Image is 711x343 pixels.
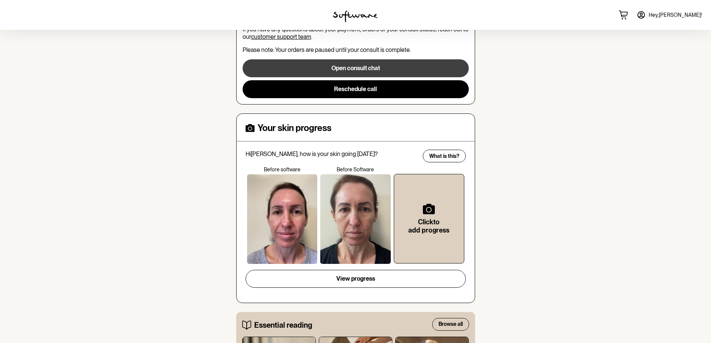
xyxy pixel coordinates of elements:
span: Reschedule call [334,85,377,93]
button: Reschedule call [243,80,469,98]
p: Before software [246,166,319,173]
a: customer support team [251,33,311,40]
p: Please note: Your orders are paused until your consult is complete. [243,46,469,53]
button: Open consult chat [243,59,469,77]
h5: Essential reading [254,321,312,330]
span: Browse all [439,321,463,327]
p: If you have any questions about your payment, orders or your consult status, reach out to our . [243,26,469,40]
button: View progress [246,270,466,288]
button: Browse all [432,318,469,331]
span: What is this? [429,153,459,159]
p: Before Software [319,166,392,173]
span: Hey, [PERSON_NAME] ! [649,12,702,18]
p: Hi [PERSON_NAME] , how is your skin going [DATE]? [246,150,418,158]
button: What is this? [423,150,466,162]
a: Hey,[PERSON_NAME]! [632,6,707,24]
h6: Click to add progress [406,218,452,234]
img: software logo [333,10,378,22]
h4: Your skin progress [258,123,331,134]
span: View progress [336,275,375,282]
